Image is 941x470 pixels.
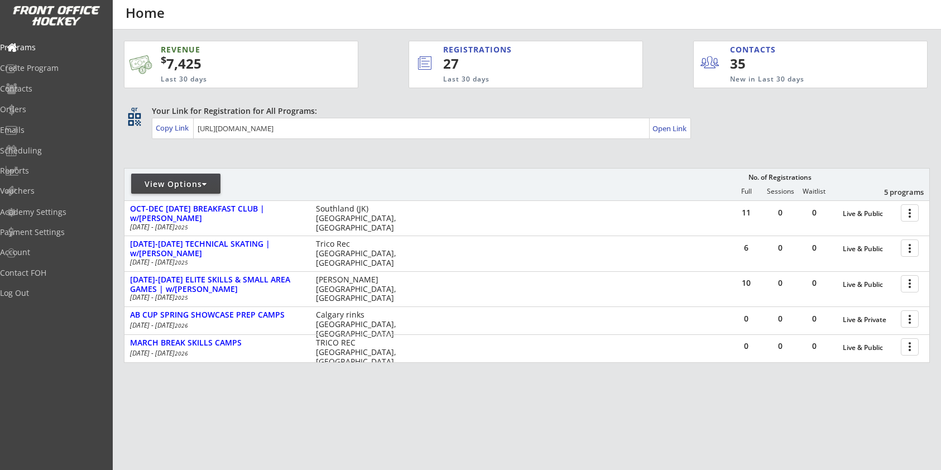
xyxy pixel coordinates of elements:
button: more_vert [901,338,919,356]
div: [DATE] - [DATE] [130,294,301,301]
div: TRICO REC [GEOGRAPHIC_DATA], [GEOGRAPHIC_DATA] [316,338,404,366]
div: 27 [443,54,605,73]
div: 0 [764,279,797,287]
div: 11 [729,209,763,217]
div: Sessions [764,188,797,195]
sup: $ [161,53,166,66]
div: Full [729,188,763,195]
div: [DATE] - [DATE] [130,224,301,231]
div: 35 [730,54,799,73]
div: Your Link for Registration for All Programs: [152,105,895,117]
div: AB CUP SPRING SHOWCASE PREP CAMPS [130,310,304,320]
div: Live & Private [843,316,895,324]
div: 10 [729,279,763,287]
div: [PERSON_NAME] [GEOGRAPHIC_DATA], [GEOGRAPHIC_DATA] [316,275,404,303]
div: 0 [764,342,797,350]
em: 2025 [175,294,188,301]
div: Live & Public [843,210,895,218]
button: more_vert [901,204,919,222]
div: Calgary rinks [GEOGRAPHIC_DATA], [GEOGRAPHIC_DATA] [316,310,404,338]
div: 7,425 [161,54,323,73]
div: Waitlist [797,188,830,195]
div: Southland (JK) [GEOGRAPHIC_DATA], [GEOGRAPHIC_DATA] [316,204,404,232]
button: qr_code [126,111,143,128]
div: [DATE]-[DATE] TECHNICAL SKATING | w/[PERSON_NAME] [130,239,304,258]
div: Live & Public [843,245,895,253]
div: Last 30 days [443,75,597,84]
div: MARCH BREAK SKILLS CAMPS [130,338,304,348]
button: more_vert [901,310,919,328]
div: 0 [729,342,763,350]
div: Live & Public [843,344,895,352]
div: [DATE] - [DATE] [130,350,301,357]
em: 2025 [175,223,188,231]
div: Copy Link [156,123,191,133]
div: Live & Public [843,281,895,289]
div: Open Link [652,124,688,133]
div: New in Last 30 days [730,75,875,84]
div: 0 [764,315,797,323]
div: [DATE] - [DATE] [130,322,301,329]
div: 0 [798,279,831,287]
div: 0 [729,315,763,323]
div: 0 [798,244,831,252]
a: Open Link [652,121,688,136]
div: qr [127,105,141,113]
div: No. of Registrations [745,174,814,181]
div: [DATE]-[DATE] ELITE SKILLS & SMALL AREA GAMES | w/[PERSON_NAME] [130,275,304,294]
div: Trico Rec [GEOGRAPHIC_DATA], [GEOGRAPHIC_DATA] [316,239,404,267]
div: 0 [798,209,831,217]
div: View Options [131,179,220,190]
em: 2025 [175,258,188,266]
button: more_vert [901,275,919,292]
div: OCT-DEC [DATE] BREAKFAST CLUB | w/[PERSON_NAME] [130,204,304,223]
div: REGISTRATIONS [443,44,591,55]
div: CONTACTS [730,44,781,55]
div: REVENUE [161,44,304,55]
em: 2026 [175,322,188,329]
div: 0 [798,315,831,323]
div: 6 [729,244,763,252]
em: 2026 [175,349,188,357]
div: Last 30 days [161,75,304,84]
div: 0 [764,209,797,217]
div: 0 [764,244,797,252]
div: 0 [798,342,831,350]
button: more_vert [901,239,919,257]
div: 5 programs [866,187,924,197]
div: [DATE] - [DATE] [130,259,301,266]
